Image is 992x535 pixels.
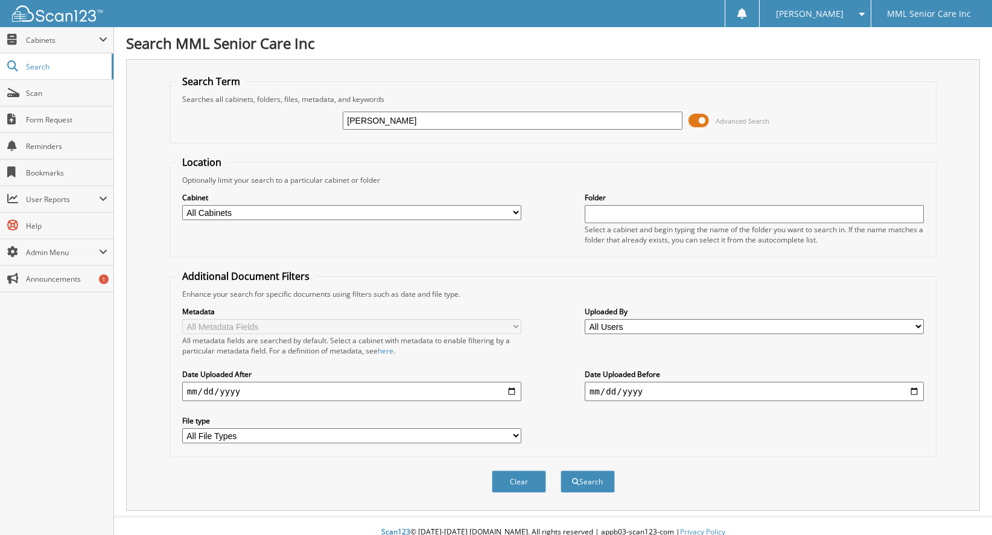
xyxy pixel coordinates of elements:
[585,369,924,379] label: Date Uploaded Before
[176,94,930,104] div: Searches all cabinets, folders, files, metadata, and keywords
[176,156,227,169] legend: Location
[26,168,107,178] span: Bookmarks
[378,346,393,356] a: here
[182,306,521,317] label: Metadata
[26,141,107,151] span: Reminders
[99,274,109,284] div: 1
[585,192,924,203] label: Folder
[26,221,107,231] span: Help
[492,470,546,493] button: Clear
[176,75,246,88] legend: Search Term
[716,116,769,125] span: Advanced Search
[561,470,615,493] button: Search
[176,175,930,185] div: Optionally limit your search to a particular cabinet or folder
[176,289,930,299] div: Enhance your search for specific documents using filters such as date and file type.
[887,10,971,17] span: MML Senior Care Inc
[26,194,99,204] span: User Reports
[12,5,103,22] img: scan123-logo-white.svg
[26,115,107,125] span: Form Request
[182,192,521,203] label: Cabinet
[585,382,924,401] input: end
[182,335,521,356] div: All metadata fields are searched by default. Select a cabinet with metadata to enable filtering b...
[26,88,107,98] span: Scan
[176,270,316,283] legend: Additional Document Filters
[26,35,99,45] span: Cabinets
[26,274,107,284] span: Announcements
[776,10,844,17] span: [PERSON_NAME]
[26,62,106,72] span: Search
[182,382,521,401] input: start
[585,306,924,317] label: Uploaded By
[26,247,99,258] span: Admin Menu
[126,33,980,53] h1: Search MML Senior Care Inc
[585,224,924,245] div: Select a cabinet and begin typing the name of the folder you want to search in. If the name match...
[182,416,521,426] label: File type
[182,369,521,379] label: Date Uploaded After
